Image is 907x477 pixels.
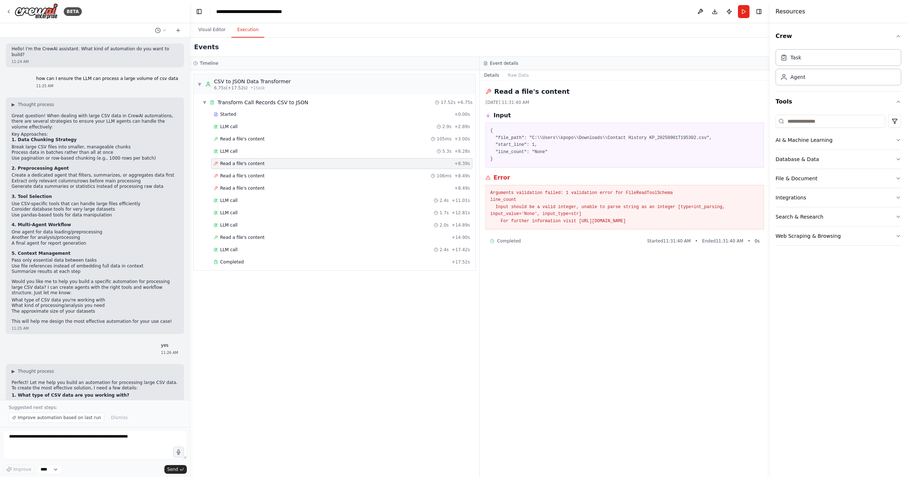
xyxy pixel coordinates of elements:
[220,173,265,179] span: Read a file's content
[454,148,470,154] span: + 8.28s
[12,212,178,218] li: Use pandas-based tools for data manipulation
[36,76,178,82] p: how can I ensure the LLM can process a large volume of csv data
[12,258,178,263] li: Pass only essential data between tasks
[457,100,473,105] span: + 6.75s
[702,238,743,244] span: Ended 11:31:40 AM
[494,86,570,97] h2: Read a file's content
[12,368,15,374] span: ▶
[12,102,15,107] span: ▶
[12,251,71,256] strong: 5. Context Management
[172,26,184,35] button: Start a new chat
[12,184,178,190] li: Generate data summaries or statistics instead of processing raw data
[152,26,169,35] button: Switch to previous chat
[12,269,178,275] li: Summarize results at each step
[164,465,187,474] button: Send
[12,144,178,150] li: Break large CSV files into smaller, manageable chunks
[12,235,178,241] li: Another for analysis/processing
[251,85,265,91] span: • 1 task
[755,238,760,244] span: 0 s
[12,102,54,107] button: ▶Thought process
[452,259,470,265] span: + 17.52s
[452,247,470,253] span: + 17.42s
[440,247,449,253] span: 2.4s
[193,22,231,38] button: Visual Editor
[776,188,901,207] button: Integrations
[167,467,178,472] span: Send
[454,173,470,179] span: + 8.49s
[441,100,455,105] span: 17.52s
[12,156,178,161] li: Use pagination or row-based chunking (e.g., 1000 rows per batch)
[12,309,178,315] li: The approximate size of your datasets
[214,85,248,91] span: 6.75s (+17.52s)
[220,198,238,203] span: LLM call
[647,238,691,244] span: Started 11:31:40 AM
[776,92,901,112] button: Tools
[452,235,470,240] span: + 14.90s
[12,201,178,207] li: Use CSV-specific tools that can handle large files efficiently
[220,136,265,142] span: Read a file's content
[197,81,202,87] span: ▼
[490,60,518,66] h3: Event details
[440,222,449,228] span: 2.0s
[220,210,238,216] span: LLM call
[452,222,470,228] span: + 14.89s
[12,166,69,171] strong: 2. Preprocessing Agent
[494,111,511,120] h3: Input
[486,100,764,105] div: [DATE] 11:31:40 AM
[776,7,805,16] h4: Resources
[12,393,129,398] strong: 1. What type of CSV data are you working with?
[776,112,901,252] div: Tools
[12,132,178,138] h2: Key Approaches:
[12,222,71,227] strong: 4. Multi-Agent Workflow
[452,198,470,203] span: + 11.01s
[494,173,510,182] h3: Error
[14,3,58,20] img: Logo
[695,238,698,244] span: •
[18,102,54,107] span: Thought process
[194,7,204,17] button: Hide left sidebar
[776,169,901,188] button: File & Document
[216,8,282,15] nav: breadcrumb
[12,263,178,269] li: Use file references instead of embedding full data in context
[220,185,265,191] span: Read a file's content
[200,60,218,66] h3: Timeline
[490,190,759,225] pre: Arguments validation failed: 1 validation error for FileReadToolSchema line_count Input should be...
[454,136,470,142] span: + 3.00s
[12,178,178,184] li: Extract only relevant columns/rows before main processing
[220,161,265,166] span: Read a file's content
[12,241,178,246] li: A final agent for report generation
[754,7,764,17] button: Hide right sidebar
[480,70,504,80] button: Details
[220,259,244,265] span: Completed
[18,415,101,421] span: Improve automation based on last run
[220,148,238,154] span: LLM call
[220,124,238,130] span: LLM call
[202,100,207,105] span: ▼
[12,326,178,331] div: 11:25 AM
[220,247,238,253] span: LLM call
[440,210,449,216] span: 1.7s
[776,26,901,46] button: Crew
[12,297,178,303] li: What type of CSV data you're working with
[776,207,901,226] button: Search & Research
[490,127,759,163] pre: { "file_path": "C:\\Users\\kpopo\\Downloads\\Contact History KP_20250901T195302.csv", "start_line...
[12,319,178,325] p: This will help me design the most effective automation for your use case!
[776,46,901,91] div: Crew
[442,148,452,154] span: 5.3s
[497,238,521,244] span: Completed
[748,238,750,244] span: •
[12,46,178,58] p: Hello! I'm the CrewAI assistant. What kind of automation do you want to build?
[218,99,308,106] div: Transform Call Records CSV to JSON
[220,111,236,117] span: Started
[442,124,452,130] span: 2.9s
[12,303,178,309] li: What kind of processing/analysis you need
[12,173,178,178] li: Create a dedicated agent that filters, summarizes, or aggregates data first
[454,185,470,191] span: + 8.49s
[3,465,34,474] button: Improve
[504,70,533,80] button: Raw Data
[454,161,470,166] span: + 8.39s
[231,22,264,38] button: Execution
[194,42,219,52] h2: Events
[9,405,181,410] p: Suggested next steps:
[12,150,178,156] li: Process data in batches rather than all at once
